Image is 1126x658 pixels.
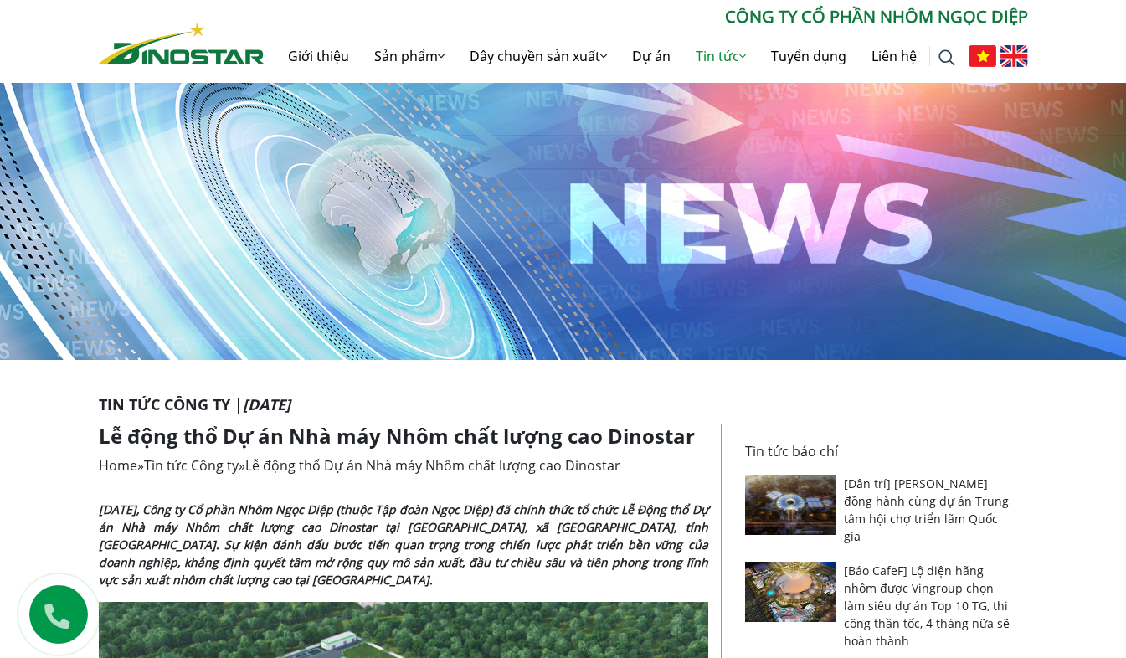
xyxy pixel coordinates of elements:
[620,29,683,83] a: Dự án
[745,441,1018,461] p: Tin tức báo chí
[457,29,620,83] a: Dây chuyền sản xuất
[938,49,955,66] img: search
[99,424,708,449] h1: Lễ động thổ Dự án Nhà máy Nhôm chất lượng cao Dinostar
[265,4,1028,29] p: CÔNG TY CỔ PHẦN NHÔM NGỌC DIỆP
[683,29,758,83] a: Tin tức
[1000,45,1028,67] img: English
[969,45,996,67] img: Tiếng Việt
[99,393,1028,416] p: Tin tức Công ty |
[745,475,836,535] img: [Dân trí] Nhôm Ngọc Diệp đồng hành cùng dự án Trung tâm hội chợ triển lãm Quốc gia
[99,501,708,588] strong: [DATE], Công ty Cổ phần Nhôm Ngọc Diệp (thuộc Tập đoàn Ngọc Diệp) đã chính thức tổ chức Lễ Động t...
[844,476,1009,544] a: [Dân trí] [PERSON_NAME] đồng hành cùng dự án Trung tâm hội chợ triển lãm Quốc gia
[99,456,137,475] a: Home
[758,29,859,83] a: Tuyển dụng
[243,394,290,414] i: [DATE]
[245,456,620,475] span: Lễ động thổ Dự án Nhà máy Nhôm chất lượng cao Dinostar
[844,563,1010,649] a: [Báo CafeF] Lộ diện hãng nhôm được Vingroup chọn làm siêu dự án Top 10 TG, thi công thần tốc, 4 t...
[275,29,362,83] a: Giới thiệu
[144,456,239,475] a: Tin tức Công ty
[859,29,929,83] a: Liên hệ
[99,456,620,475] span: » »
[745,562,836,622] img: [Báo CafeF] Lộ diện hãng nhôm được Vingroup chọn làm siêu dự án Top 10 TG, thi công thần tốc, 4 t...
[362,29,457,83] a: Sản phẩm
[99,23,265,64] img: Nhôm Dinostar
